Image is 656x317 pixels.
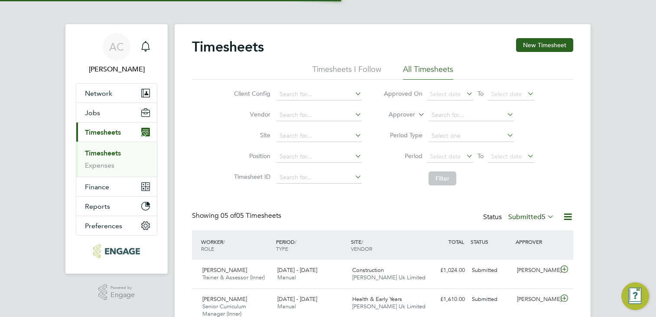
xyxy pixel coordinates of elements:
input: Search for... [276,171,362,184]
span: Reports [85,202,110,210]
span: TOTAL [448,238,464,245]
label: Position [231,152,270,160]
span: To [475,88,486,99]
button: Engage Resource Center [621,282,649,310]
div: Timesheets [76,142,157,177]
button: Filter [429,171,456,185]
div: Submitted [468,292,513,307]
span: [PERSON_NAME] [202,266,247,274]
div: APPROVER [513,234,559,249]
button: Timesheets [76,123,157,142]
div: Status [483,211,556,223]
div: Showing [192,211,283,220]
span: VENDOR [351,245,372,252]
span: / [223,238,225,245]
label: Timesheet ID [231,173,270,181]
li: All Timesheets [403,64,453,80]
label: Approver [376,110,415,119]
span: Preferences [85,222,122,230]
span: ROLE [201,245,214,252]
button: New Timesheet [516,38,573,52]
div: WORKER [199,234,274,256]
nav: Main navigation [65,24,168,274]
span: Jobs [85,109,100,117]
span: Health & Early Years [352,295,402,303]
button: Finance [76,177,157,196]
label: Period [383,152,422,160]
label: Period Type [383,131,422,139]
span: Engage [110,291,135,299]
a: Timesheets [85,149,121,157]
input: Search for... [276,109,362,121]
label: Approved On [383,90,422,97]
div: Submitted [468,263,513,278]
label: Client Config [231,90,270,97]
input: Search for... [276,88,362,100]
span: Andy Crow [76,64,157,74]
input: Search for... [276,130,362,142]
input: Search for... [429,109,514,121]
input: Search for... [276,151,362,163]
span: TYPE [276,245,288,252]
button: Preferences [76,216,157,235]
span: Select date [430,90,461,98]
span: 05 of [221,211,236,220]
a: Go to home page [76,244,157,258]
div: [PERSON_NAME] [513,263,559,278]
label: Site [231,131,270,139]
span: Manual [277,274,296,281]
button: Jobs [76,103,157,122]
label: Submitted [508,213,554,221]
li: Timesheets I Follow [312,64,381,80]
span: Select date [491,90,522,98]
img: morganhunt-logo-retina.png [93,244,140,258]
span: Trainer & Assessor (Inner) [202,274,265,281]
h2: Timesheets [192,38,264,55]
span: 5 [542,213,546,221]
span: [PERSON_NAME] Uk Limited [352,303,425,310]
div: £1,024.00 [423,263,468,278]
button: Network [76,84,157,103]
span: 05 Timesheets [221,211,281,220]
div: PERIOD [274,234,349,256]
span: Construction [352,266,384,274]
span: [PERSON_NAME] Uk Limited [352,274,425,281]
button: Reports [76,197,157,216]
a: Powered byEngage [98,284,135,301]
span: Timesheets [85,128,121,136]
div: [PERSON_NAME] [513,292,559,307]
div: STATUS [468,234,513,249]
span: / [361,238,363,245]
span: Select date [491,152,522,160]
span: AC [109,41,124,52]
div: £1,610.00 [423,292,468,307]
input: Select one [429,130,514,142]
span: [DATE] - [DATE] [277,266,317,274]
span: Manual [277,303,296,310]
label: Vendor [231,110,270,118]
span: [PERSON_NAME] [202,295,247,303]
span: Network [85,89,112,97]
span: Select date [430,152,461,160]
div: SITE [349,234,424,256]
span: / [295,238,296,245]
span: Finance [85,183,109,191]
span: [DATE] - [DATE] [277,295,317,303]
span: Powered by [110,284,135,291]
a: AC[PERSON_NAME] [76,33,157,74]
a: Expenses [85,161,114,169]
span: To [475,150,486,162]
